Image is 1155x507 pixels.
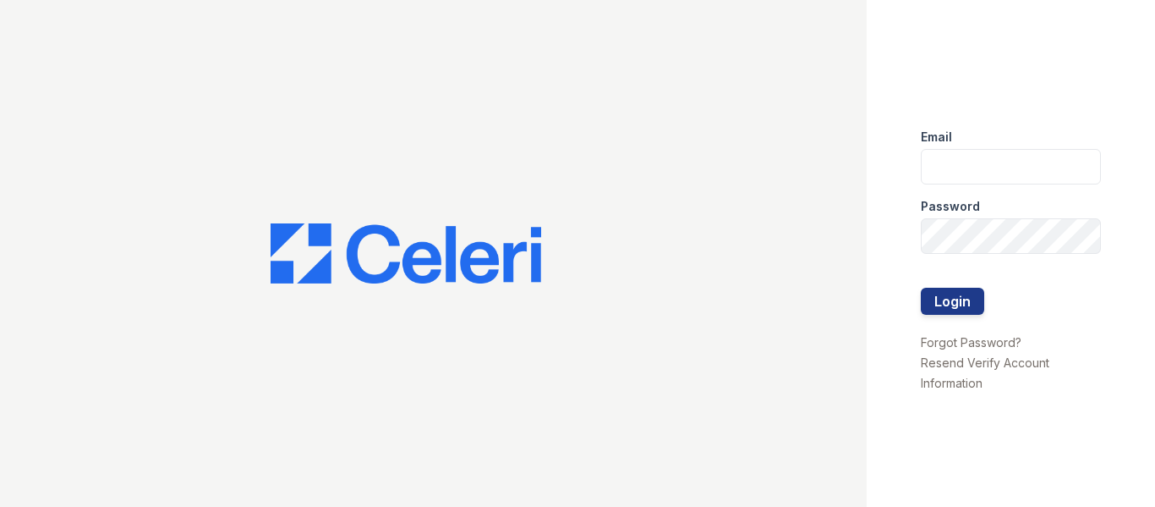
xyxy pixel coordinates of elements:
label: Password [921,198,980,215]
label: Email [921,129,952,146]
button: Login [921,288,984,315]
a: Resend Verify Account Information [921,355,1049,390]
img: CE_Logo_Blue-a8612792a0a2168367f1c8372b55b34899dd931a85d93a1a3d3e32e68fde9ad4.png [271,223,541,284]
a: Forgot Password? [921,335,1021,350]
